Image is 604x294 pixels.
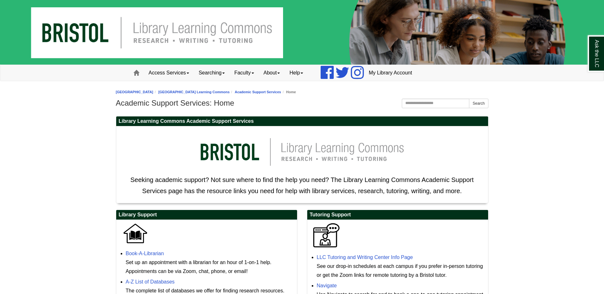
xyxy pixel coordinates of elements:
[230,65,259,81] a: Faculty
[126,251,164,256] a: Book-A-Librarian
[191,129,414,174] img: llc logo
[116,99,488,108] h1: Academic Support Services: Home
[364,65,417,81] a: My Library Account
[469,99,488,108] button: Search
[259,65,285,81] a: About
[116,116,488,126] h2: Library Learning Commons Academic Support Services
[194,65,230,81] a: Searching
[307,210,488,220] h2: Tutoring Support
[126,258,294,276] div: Set up an appointment with a librarian for an hour of 1-on-1 help. Appointments can be via Zoom, ...
[285,65,308,81] a: Help
[130,176,473,194] span: Seeking academic support? Not sure where to find the help you need? The Library Learning Commons ...
[116,90,153,94] a: [GEOGRAPHIC_DATA]
[317,283,337,288] a: Navigate
[281,89,296,95] li: Home
[317,255,413,260] a: LLC Tutoring and Writing Center Info Page
[235,90,281,94] a: Academic Support Services
[126,279,175,284] a: A-Z List of Databases
[158,90,230,94] a: [GEOGRAPHIC_DATA] Learning Commons
[317,262,485,280] div: See our drop-in schedules at each campus if you prefer in-person tutoring or get the Zoom links f...
[116,210,297,220] h2: Library Support
[144,65,194,81] a: Access Services
[116,89,488,95] nav: breadcrumb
